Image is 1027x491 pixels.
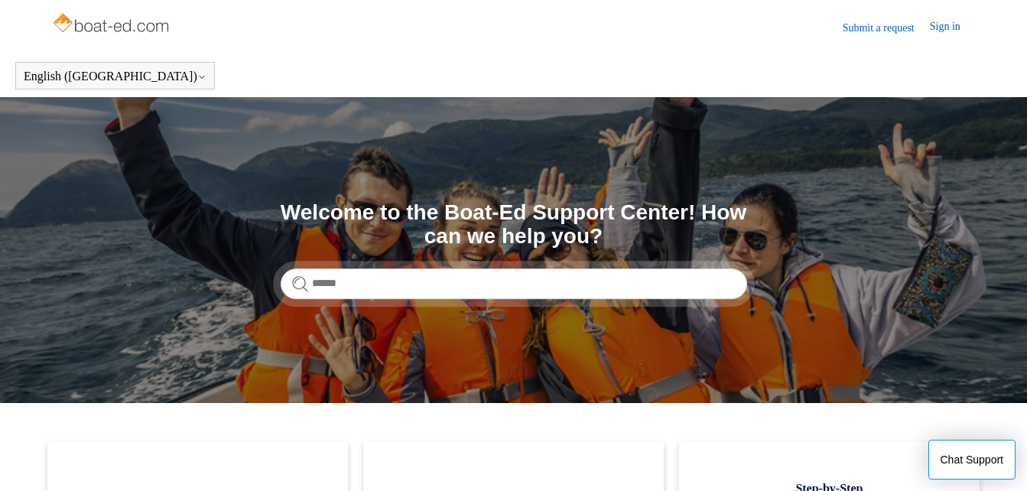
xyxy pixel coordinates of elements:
[930,18,976,37] a: Sign in
[51,9,173,40] img: Boat-Ed Help Center home page
[843,20,930,36] a: Submit a request
[281,201,747,249] h1: Welcome to the Boat-Ed Support Center! How can we help you?
[281,268,747,299] input: Search
[24,70,206,83] button: English ([GEOGRAPHIC_DATA])
[928,440,1016,480] button: Chat Support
